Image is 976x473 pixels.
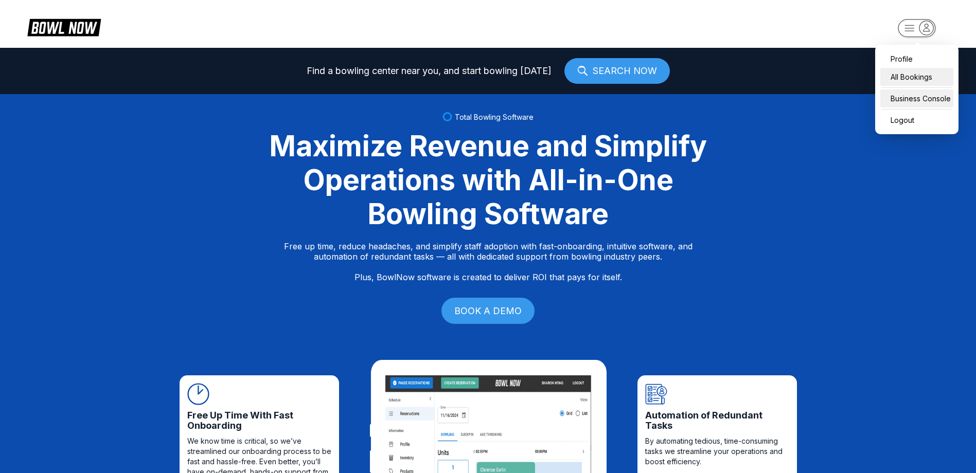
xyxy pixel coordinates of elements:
span: Find a bowling center near you, and start bowling [DATE] [307,66,552,76]
button: Logout [880,111,917,129]
span: By automating tedious, time-consuming tasks we streamline your operations and boost efficiency. [645,436,789,467]
a: SEARCH NOW [564,58,670,84]
span: Total Bowling Software [455,113,534,121]
span: Automation of Redundant Tasks [645,410,789,431]
a: All Bookings [880,68,953,86]
a: Profile [880,50,953,68]
a: BOOK A DEMO [441,298,535,324]
span: Free Up Time With Fast Onboarding [187,410,331,431]
p: Free up time, reduce headaches, and simplify staff adoption with fast-onboarding, intuitive softw... [284,241,693,282]
a: Business Console [880,89,953,107]
div: Maximize Revenue and Simplify Operations with All-in-One Bowling Software [257,129,720,231]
